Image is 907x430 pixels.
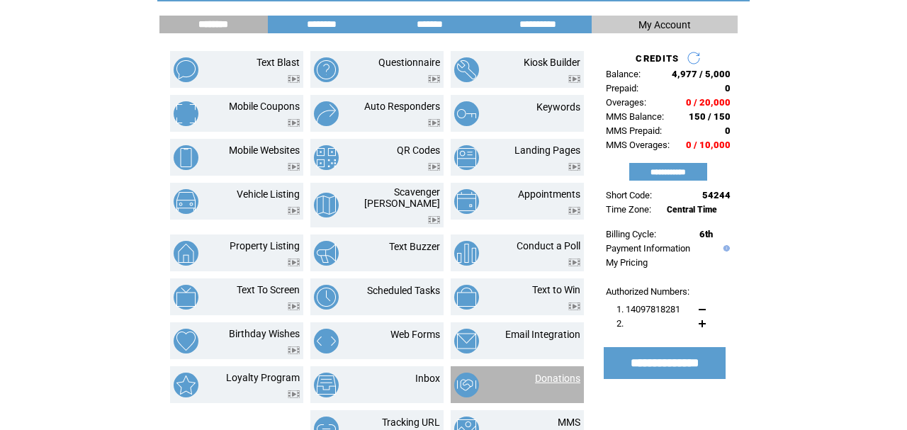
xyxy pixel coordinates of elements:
[535,373,580,384] a: Donations
[415,373,440,384] a: Inbox
[390,329,440,340] a: Web Forms
[364,101,440,112] a: Auto Responders
[686,140,731,150] span: 0 / 10,000
[606,69,641,79] span: Balance:
[517,240,580,251] a: Conduct a Poll
[314,241,339,266] img: text-buzzer.png
[568,207,580,215] img: video.png
[606,204,651,215] span: Time Zone:
[174,189,198,214] img: vehicle-listing.png
[288,302,300,310] img: video.png
[288,207,300,215] img: video.png
[288,163,300,171] img: video.png
[288,259,300,266] img: video.png
[606,125,662,136] span: MMS Prepaid:
[606,257,648,268] a: My Pricing
[314,145,339,170] img: qr-codes.png
[616,318,624,329] span: 2.
[174,329,198,353] img: birthday-wishes.png
[505,329,580,340] a: Email Integration
[536,101,580,113] a: Keywords
[568,302,580,310] img: video.png
[288,346,300,354] img: video.png
[367,285,440,296] a: Scheduled Tasks
[667,205,717,215] span: Central Time
[454,241,479,266] img: conduct-a-poll.png
[288,390,300,398] img: video.png
[314,193,339,217] img: scavenger-hunt.png
[606,229,656,239] span: Billing Cycle:
[226,372,300,383] a: Loyalty Program
[686,97,731,108] span: 0 / 20,000
[616,304,680,315] span: 1. 14097818281
[397,145,440,156] a: QR Codes
[174,373,198,397] img: loyalty-program.png
[428,163,440,171] img: video.png
[428,75,440,83] img: video.png
[314,101,339,126] img: auto-responders.png
[568,259,580,266] img: video.png
[518,188,580,200] a: Appointments
[606,190,652,200] span: Short Code:
[428,119,440,127] img: video.png
[257,57,300,68] a: Text Blast
[237,188,300,200] a: Vehicle Listing
[725,83,731,94] span: 0
[230,240,300,251] a: Property Listing
[229,145,300,156] a: Mobile Websites
[314,373,339,397] img: inbox.png
[314,329,339,353] img: web-forms.png
[288,75,300,83] img: video.png
[454,145,479,170] img: landing-pages.png
[568,75,580,83] img: video.png
[699,229,713,239] span: 6th
[174,101,198,126] img: mobile-coupons.png
[636,53,679,64] span: CREDITS
[174,241,198,266] img: property-listing.png
[428,216,440,224] img: video.png
[725,125,731,136] span: 0
[454,329,479,353] img: email-integration.png
[720,245,730,251] img: help.gif
[174,57,198,82] img: text-blast.png
[229,101,300,112] a: Mobile Coupons
[638,19,691,30] span: My Account
[314,285,339,310] img: scheduled-tasks.png
[174,145,198,170] img: mobile-websites.png
[454,373,479,397] img: donations.png
[568,163,580,171] img: video.png
[237,284,300,295] a: Text To Screen
[378,57,440,68] a: Questionnaire
[606,111,664,122] span: MMS Balance:
[689,111,731,122] span: 150 / 150
[606,140,670,150] span: MMS Overages:
[454,189,479,214] img: appointments.png
[382,417,440,428] a: Tracking URL
[606,286,689,297] span: Authorized Numbers:
[532,284,580,295] a: Text to Win
[672,69,731,79] span: 4,977 / 5,000
[229,328,300,339] a: Birthday Wishes
[314,57,339,82] img: questionnaire.png
[514,145,580,156] a: Landing Pages
[389,241,440,252] a: Text Buzzer
[524,57,580,68] a: Kiosk Builder
[454,57,479,82] img: kiosk-builder.png
[702,190,731,200] span: 54244
[454,285,479,310] img: text-to-win.png
[606,97,646,108] span: Overages:
[454,101,479,126] img: keywords.png
[606,243,690,254] a: Payment Information
[174,285,198,310] img: text-to-screen.png
[606,83,638,94] span: Prepaid:
[288,119,300,127] img: video.png
[364,186,440,209] a: Scavenger [PERSON_NAME]
[558,417,580,428] a: MMS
